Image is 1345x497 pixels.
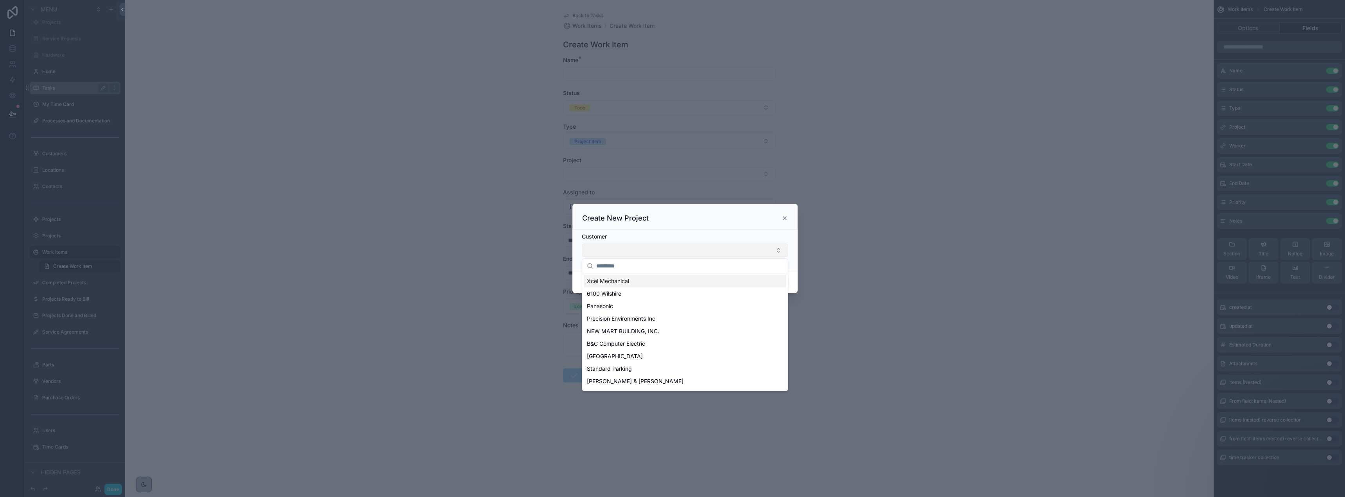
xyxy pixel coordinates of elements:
span: [PERSON_NAME] & [PERSON_NAME] [587,377,683,385]
span: [PERSON_NAME] & Blanc, Inc. [587,390,665,398]
span: NEW MART BUILDING, INC. [587,327,659,335]
span: Panasonic [587,302,613,310]
div: Suggestions [582,273,788,391]
iframe: Intercom notifications message [1189,438,1345,493]
span: Precision Environments Inc [587,315,655,323]
span: 6100 Wilshire [587,290,621,298]
span: Xcel Mechanical [587,277,629,285]
button: Select Button [582,244,788,257]
span: [GEOGRAPHIC_DATA] [587,352,643,360]
h3: Create New Project [582,214,649,223]
span: Customer [582,233,607,240]
span: Standard Parking [587,365,632,373]
span: B&C Computer Electric [587,340,645,348]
